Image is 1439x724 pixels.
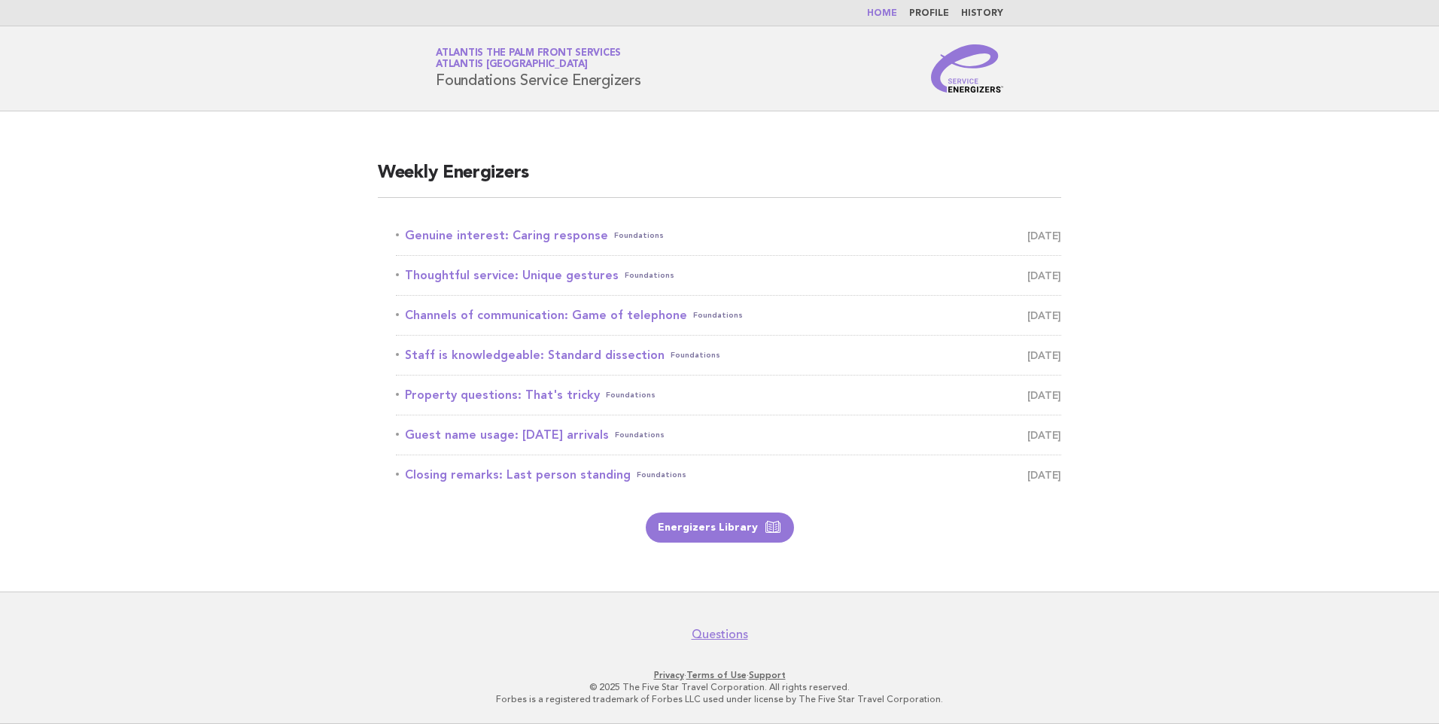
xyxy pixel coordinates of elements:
[1027,424,1061,446] span: [DATE]
[378,161,1061,198] h2: Weekly Energizers
[693,305,743,326] span: Foundations
[637,464,686,485] span: Foundations
[259,693,1180,705] p: Forbes is a registered trademark of Forbes LLC used under license by The Five Star Travel Corpora...
[931,44,1003,93] img: Service Energizers
[396,464,1061,485] a: Closing remarks: Last person standingFoundations [DATE]
[396,424,1061,446] a: Guest name usage: [DATE] arrivalsFoundations [DATE]
[625,265,674,286] span: Foundations
[654,670,684,680] a: Privacy
[615,424,665,446] span: Foundations
[436,49,641,88] h1: Foundations Service Energizers
[909,9,949,18] a: Profile
[396,345,1061,366] a: Staff is knowledgeable: Standard dissectionFoundations [DATE]
[436,60,588,70] span: Atlantis [GEOGRAPHIC_DATA]
[1027,345,1061,366] span: [DATE]
[867,9,897,18] a: Home
[259,681,1180,693] p: © 2025 The Five Star Travel Corporation. All rights reserved.
[606,385,656,406] span: Foundations
[1027,385,1061,406] span: [DATE]
[1027,464,1061,485] span: [DATE]
[614,225,664,246] span: Foundations
[961,9,1003,18] a: History
[686,670,747,680] a: Terms of Use
[396,305,1061,326] a: Channels of communication: Game of telephoneFoundations [DATE]
[692,627,748,642] a: Questions
[436,48,621,69] a: Atlantis The Palm Front ServicesAtlantis [GEOGRAPHIC_DATA]
[1027,225,1061,246] span: [DATE]
[646,513,794,543] a: Energizers Library
[396,385,1061,406] a: Property questions: That's trickyFoundations [DATE]
[1027,305,1061,326] span: [DATE]
[396,225,1061,246] a: Genuine interest: Caring responseFoundations [DATE]
[396,265,1061,286] a: Thoughtful service: Unique gesturesFoundations [DATE]
[1027,265,1061,286] span: [DATE]
[671,345,720,366] span: Foundations
[749,670,786,680] a: Support
[259,669,1180,681] p: · ·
